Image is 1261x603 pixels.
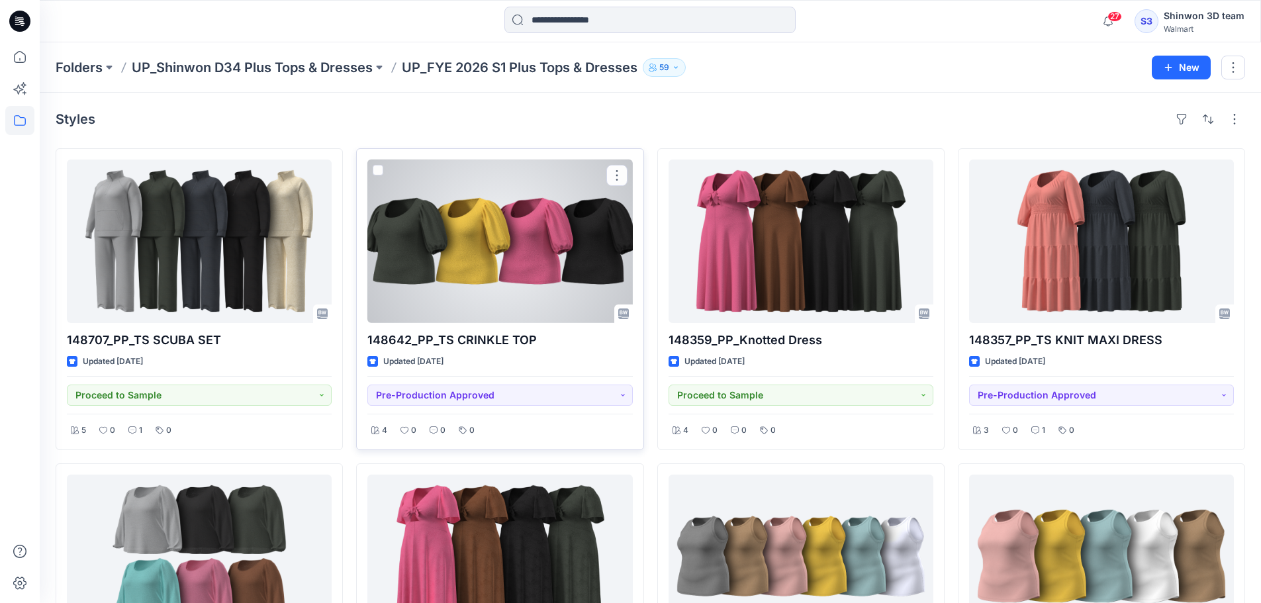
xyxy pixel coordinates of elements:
[382,424,387,438] p: 4
[1107,11,1122,22] span: 27
[166,424,171,438] p: 0
[1164,8,1244,24] div: Shinwon 3D team
[683,424,688,438] p: 4
[411,424,416,438] p: 0
[1042,424,1045,438] p: 1
[643,58,686,77] button: 59
[969,160,1234,323] a: 148357_PP_TS KNIT MAXI DRESS
[81,424,86,438] p: 5
[469,424,475,438] p: 0
[402,58,637,77] p: UP_FYE 2026 S1 Plus Tops & Dresses
[659,60,669,75] p: 59
[67,160,332,323] a: 148707_PP_TS SCUBA SET
[669,160,933,323] a: 148359_PP_Knotted Dress
[83,355,143,369] p: Updated [DATE]
[67,331,332,349] p: 148707_PP_TS SCUBA SET
[132,58,373,77] a: UP_Shinwon D34 Plus Tops & Dresses
[985,355,1045,369] p: Updated [DATE]
[383,355,444,369] p: Updated [DATE]
[969,331,1234,349] p: 148357_PP_TS KNIT MAXI DRESS
[367,160,632,323] a: 148642_PP_TS CRINKLE TOP
[56,111,95,127] h4: Styles
[712,424,718,438] p: 0
[1069,424,1074,438] p: 0
[110,424,115,438] p: 0
[1164,24,1244,34] div: Walmart
[1013,424,1018,438] p: 0
[139,424,142,438] p: 1
[984,424,989,438] p: 3
[440,424,445,438] p: 0
[56,58,103,77] a: Folders
[669,331,933,349] p: 148359_PP_Knotted Dress
[684,355,745,369] p: Updated [DATE]
[367,331,632,349] p: 148642_PP_TS CRINKLE TOP
[771,424,776,438] p: 0
[741,424,747,438] p: 0
[1135,9,1158,33] div: S3
[1152,56,1211,79] button: New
